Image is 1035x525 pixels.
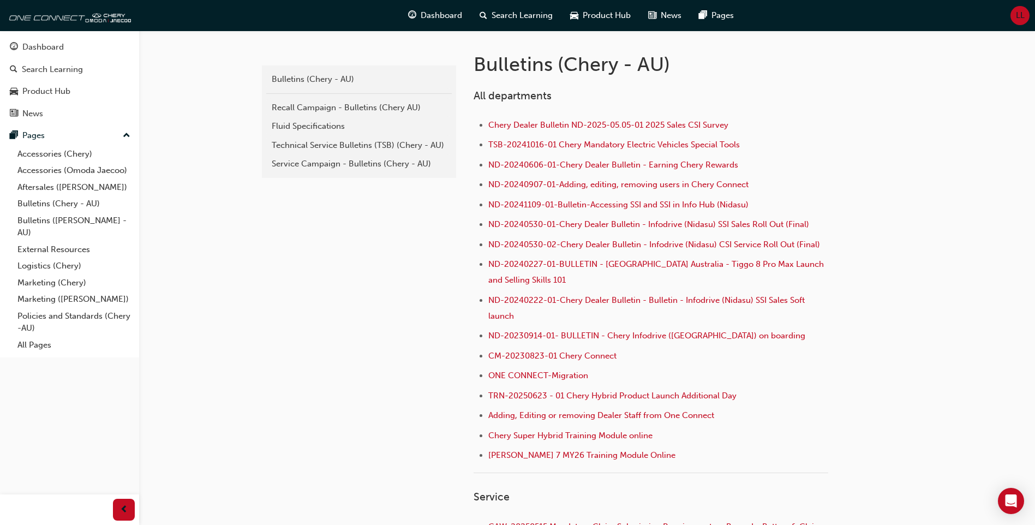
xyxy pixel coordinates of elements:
[266,98,452,117] a: Recall Campaign - Bulletins (Chery AU)
[266,154,452,174] a: Service Campaign - Bulletins (Chery - AU)
[4,126,135,146] button: Pages
[690,4,743,27] a: pages-iconPages
[13,212,135,241] a: Bulletins ([PERSON_NAME] - AU)
[471,4,561,27] a: search-iconSearch Learning
[488,331,805,341] a: ND-20230914-01- BULLETIN - Chery Infodrive ([GEOGRAPHIC_DATA]) on boarding
[488,351,617,361] a: CM-20230823-01 Chery Connect
[1010,6,1030,25] button: LL
[661,9,681,22] span: News
[488,240,820,249] a: ND-20240530-02-Chery Dealer Bulletin - Infodrive (Nidasu) CSI Service Roll Out (Final)
[998,488,1024,514] div: Open Intercom Messenger
[4,104,135,124] a: News
[22,108,43,120] div: News
[474,491,510,503] span: Service
[13,308,135,337] a: Policies and Standards (Chery -AU)
[488,371,588,380] a: ONE CONNECT-Migration
[266,117,452,136] a: Fluid Specifications
[4,37,135,57] a: Dashboard
[561,4,639,27] a: car-iconProduct Hub
[10,87,18,97] span: car-icon
[488,200,749,210] a: ND-20241109-01-Bulletin-Accessing SSI and SSI in Info Hub (Nidasu)
[272,120,446,133] div: Fluid Specifications
[13,146,135,163] a: Accessories (Chery)
[5,4,131,26] img: oneconnect
[488,219,809,229] a: ND-20240530-01-Chery Dealer Bulletin - Infodrive (Nidasu) SSI Sales Roll Out (Final)
[639,4,690,27] a: news-iconNews
[13,258,135,275] a: Logistics (Chery)
[10,65,17,75] span: search-icon
[10,131,18,141] span: pages-icon
[13,241,135,258] a: External Resources
[488,140,740,150] a: TSB-20241016-01 Chery Mandatory Electric Vehicles Special Tools
[480,9,487,22] span: search-icon
[272,139,446,152] div: Technical Service Bulletins (TSB) (Chery - AU)
[488,259,826,285] a: ND-20240227-01-BULLETIN - [GEOGRAPHIC_DATA] Australia - Tiggo 8 Pro Max Launch and Selling Skills...
[583,9,631,22] span: Product Hub
[272,102,446,114] div: Recall Campaign - Bulletins (Chery AU)
[266,136,452,155] a: Technical Service Bulletins (TSB) (Chery - AU)
[272,73,446,86] div: Bulletins (Chery - AU)
[13,195,135,212] a: Bulletins (Chery - AU)
[13,162,135,179] a: Accessories (Omoda Jaecoo)
[22,63,83,76] div: Search Learning
[488,180,749,189] a: ND-20240907-01-Adding, editing, removing users in Chery Connect
[13,337,135,354] a: All Pages
[474,52,831,76] h1: Bulletins (Chery - AU)
[408,9,416,22] span: guage-icon
[492,9,553,22] span: Search Learning
[488,410,714,420] a: Adding, Editing or removing Dealer Staff from One Connect
[421,9,462,22] span: Dashboard
[488,120,728,130] a: Chery Dealer Bulletin ND-2025-05.05-01 2025 Sales CSI Survey
[711,9,734,22] span: Pages
[648,9,656,22] span: news-icon
[488,160,738,170] a: ND-20240606-01-Chery Dealer Bulletin - Earning Chery Rewards
[488,450,675,460] a: [PERSON_NAME] 7 MY26 Training Module Online
[13,179,135,196] a: Aftersales ([PERSON_NAME])
[1016,9,1025,22] span: LL
[123,129,130,143] span: up-icon
[22,129,45,142] div: Pages
[699,9,707,22] span: pages-icon
[4,81,135,102] a: Product Hub
[474,90,552,102] span: All departments
[10,109,18,119] span: news-icon
[22,85,70,98] div: Product Hub
[399,4,471,27] a: guage-iconDashboard
[4,35,135,126] button: DashboardSearch LearningProduct HubNews
[13,275,135,291] a: Marketing (Chery)
[13,291,135,308] a: Marketing ([PERSON_NAME])
[10,43,18,52] span: guage-icon
[120,503,128,517] span: prev-icon
[488,431,653,440] a: Chery Super Hybrid Training Module online
[22,41,64,53] div: Dashboard
[488,295,807,321] a: ND-20240222-01-Chery Dealer Bulletin - Bulletin - Infodrive (Nidasu) SSI Sales Soft launch
[488,391,737,401] a: TRN-20250623 - 01 Chery Hybrid Product Launch Additional Day
[272,158,446,170] div: Service Campaign - Bulletins (Chery - AU)
[4,59,135,80] a: Search Learning
[266,70,452,89] a: Bulletins (Chery - AU)
[570,9,578,22] span: car-icon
